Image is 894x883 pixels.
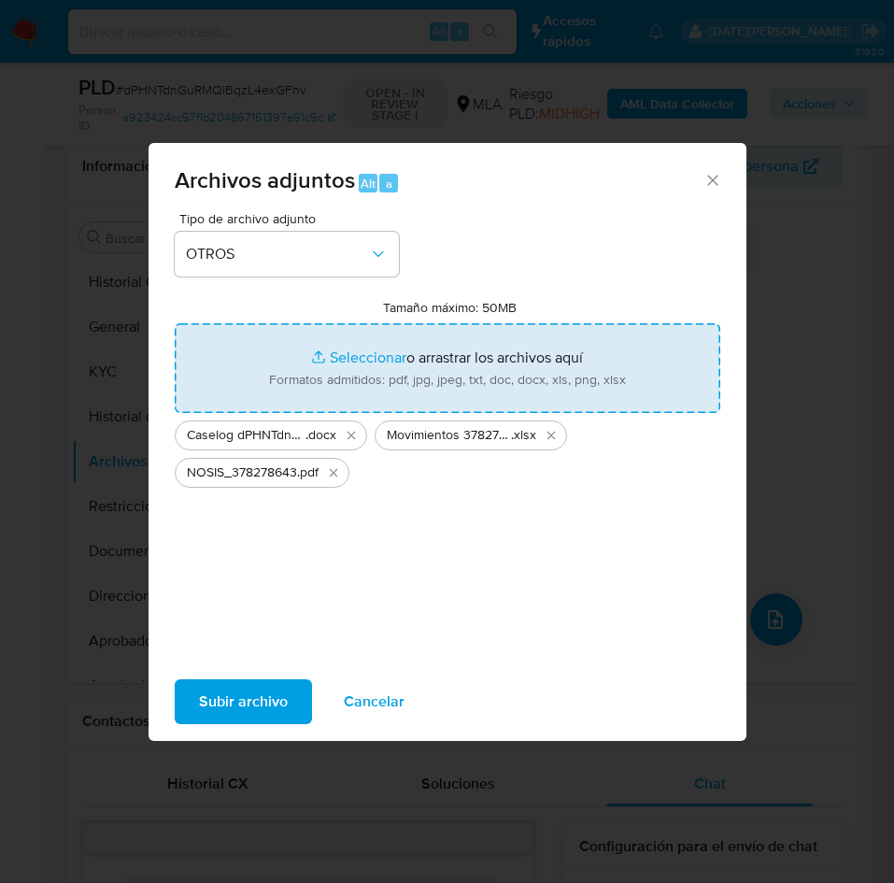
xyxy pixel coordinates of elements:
[540,424,562,447] button: Eliminar Movimientos 378278643.xlsx
[383,299,517,316] label: Tamaño máximo: 50MB
[386,175,392,192] span: a
[187,463,297,482] span: NOSIS_378278643
[511,426,536,445] span: .xlsx
[387,426,511,445] span: Movimientos 378278643
[186,245,369,263] span: OTROS
[361,175,376,192] span: Alt
[175,413,720,488] ul: Archivos seleccionados
[179,212,404,225] span: Tipo de archivo adjunto
[305,426,336,445] span: .docx
[319,679,429,724] button: Cancelar
[340,424,362,447] button: Eliminar Caselog dPHNTdnGuRMQlBqzL4exGFnv.docx
[297,463,319,482] span: .pdf
[322,462,345,484] button: Eliminar NOSIS_378278643.pdf
[187,426,305,445] span: Caselog dPHNTdnGuRMQlBqzL4exGFnv
[703,171,720,188] button: Cerrar
[175,679,312,724] button: Subir archivo
[344,681,404,722] span: Cancelar
[175,232,399,277] button: OTROS
[175,164,355,196] span: Archivos adjuntos
[199,681,288,722] span: Subir archivo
